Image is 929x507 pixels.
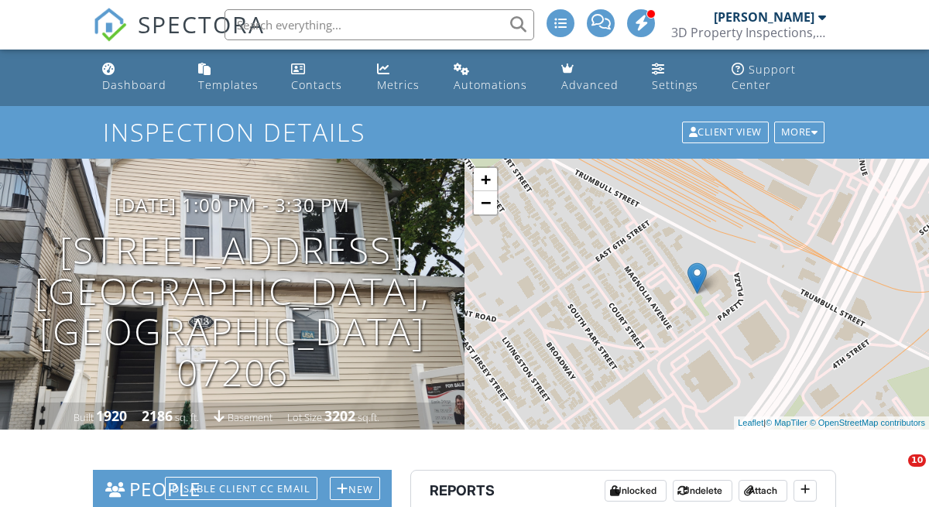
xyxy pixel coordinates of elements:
a: Leaflet [738,418,763,427]
a: © MapTiler [766,418,807,427]
a: Advanced [555,56,633,100]
a: Client View [680,124,773,138]
div: New [330,477,380,500]
h3: [DATE] 1:00 pm - 3:30 pm [115,194,350,215]
a: Settings [646,56,714,100]
span: SPECTORA [138,8,265,40]
span: basement [228,410,273,424]
div: Metrics [377,77,420,92]
div: Settings [652,77,698,92]
span: Lot Size [287,410,322,424]
span: Built [74,410,94,424]
div: [PERSON_NAME] [714,9,814,25]
div: More [774,122,825,143]
div: 3202 [324,406,355,425]
div: | [734,416,929,430]
div: Templates [198,77,259,92]
h1: [STREET_ADDRESS] [GEOGRAPHIC_DATA], [GEOGRAPHIC_DATA] 07206 [25,230,440,393]
a: Contacts [285,56,358,100]
div: Dashboard [102,77,166,92]
a: © OpenStreetMap contributors [810,418,925,427]
div: Disable Client CC Email [165,477,317,500]
h1: Inspection Details [103,118,826,146]
div: 1920 [96,406,127,425]
span: sq.ft. [358,410,379,424]
a: Automations (Basic) [447,56,543,100]
div: Contacts [291,77,342,92]
div: Client View [682,122,769,143]
div: Advanced [561,77,619,92]
div: Support Center [732,62,796,92]
div: 2186 [142,406,173,425]
a: Support Center [725,56,833,100]
div: 3D Property Inspections, LLC [671,25,826,40]
a: Zoom in [474,168,497,191]
span: 10 [908,454,926,467]
input: Search everything... [225,9,534,40]
a: Metrics [371,56,435,100]
iframe: Intercom live chat [876,454,914,492]
a: SPECTORA [93,21,265,53]
span: sq. ft. [175,410,199,424]
a: Zoom out [474,191,497,214]
a: Templates [192,56,273,100]
img: The Best Home Inspection Software - Spectora [93,8,127,42]
a: Dashboard [96,56,180,100]
div: Automations [454,77,527,92]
